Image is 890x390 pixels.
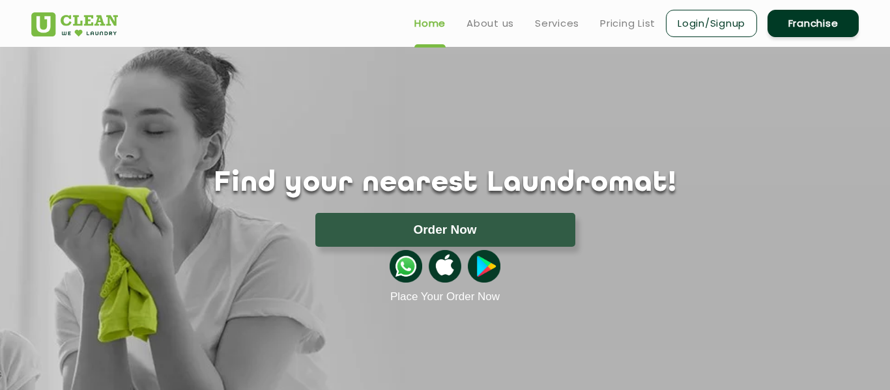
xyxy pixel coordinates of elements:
[390,250,422,283] img: whatsappicon.png
[535,16,579,31] a: Services
[666,10,757,37] a: Login/Signup
[31,12,118,36] img: UClean Laundry and Dry Cleaning
[22,167,868,200] h1: Find your nearest Laundromat!
[468,250,500,283] img: playstoreicon.png
[467,16,514,31] a: About us
[414,16,446,31] a: Home
[768,10,859,37] a: Franchise
[390,290,500,303] a: Place Your Order Now
[315,213,575,247] button: Order Now
[600,16,655,31] a: Pricing List
[429,250,461,283] img: apple-icon.png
